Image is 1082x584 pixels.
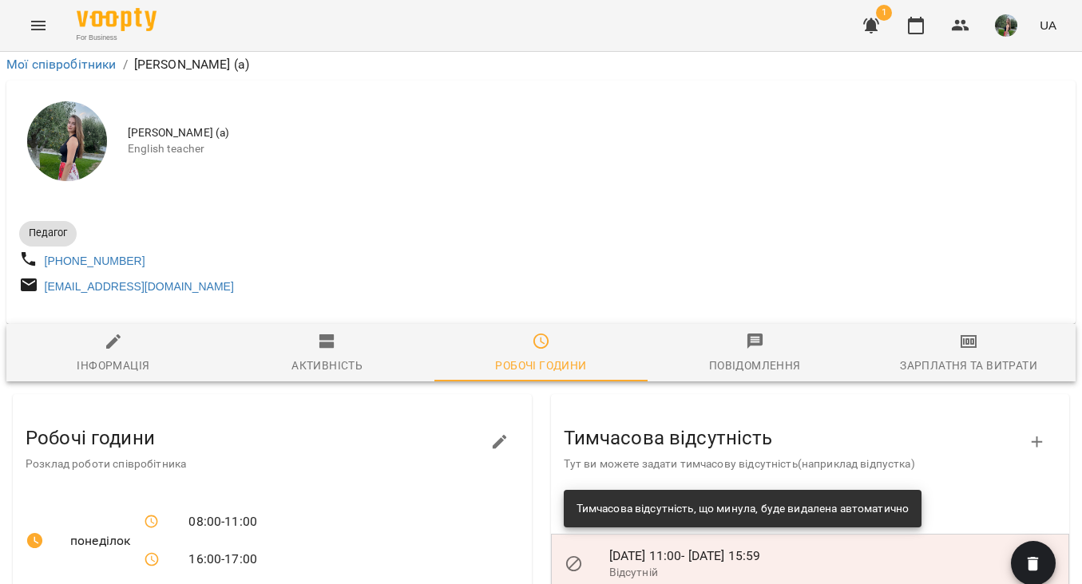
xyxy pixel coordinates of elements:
span: понеділок [70,531,118,550]
div: Робочі години [495,356,586,375]
div: Повідомлення [709,356,801,375]
img: Voopty Logo [77,8,157,31]
span: Педагог [19,226,77,240]
span: 16:00 - 17:00 [188,550,257,569]
div: Інформація [77,356,149,375]
h3: Тимчасова відсутність [564,428,1032,448]
img: Білокур Катерина (а) [27,101,107,181]
span: [DATE] 11:00 - [DATE] 15:59 [609,548,761,563]
p: Тут ви можете задати тимчасову відсутність(наприклад відпустка) [564,456,1032,472]
nav: breadcrumb [6,55,1076,74]
span: For Business [77,33,157,43]
img: c0e52ca214e23f1dcb7d1c5ba6b1c1a3.jpeg [995,14,1017,37]
span: UA [1040,17,1056,34]
h3: Робочі години [26,428,493,448]
li: / [123,55,128,74]
div: Тимчасова відсутність, що минула, буде видалена автоматично [577,495,910,523]
a: Мої співробітники [6,57,117,72]
span: English teacher [128,141,1063,157]
p: [PERSON_NAME] (а) [134,55,250,74]
span: 1 [876,5,892,21]
button: UA [1033,10,1063,40]
span: [PERSON_NAME] (а) [128,125,1063,141]
p: Розклад роботи співробітника [26,456,493,472]
button: Menu [19,6,57,45]
span: 08:00 - 11:00 [188,512,257,531]
a: [PHONE_NUMBER] [45,255,145,267]
div: Активність [291,356,363,375]
p: Відсутній [609,565,1012,581]
div: Зарплатня та Витрати [900,356,1037,375]
a: [EMAIL_ADDRESS][DOMAIN_NAME] [45,280,234,293]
